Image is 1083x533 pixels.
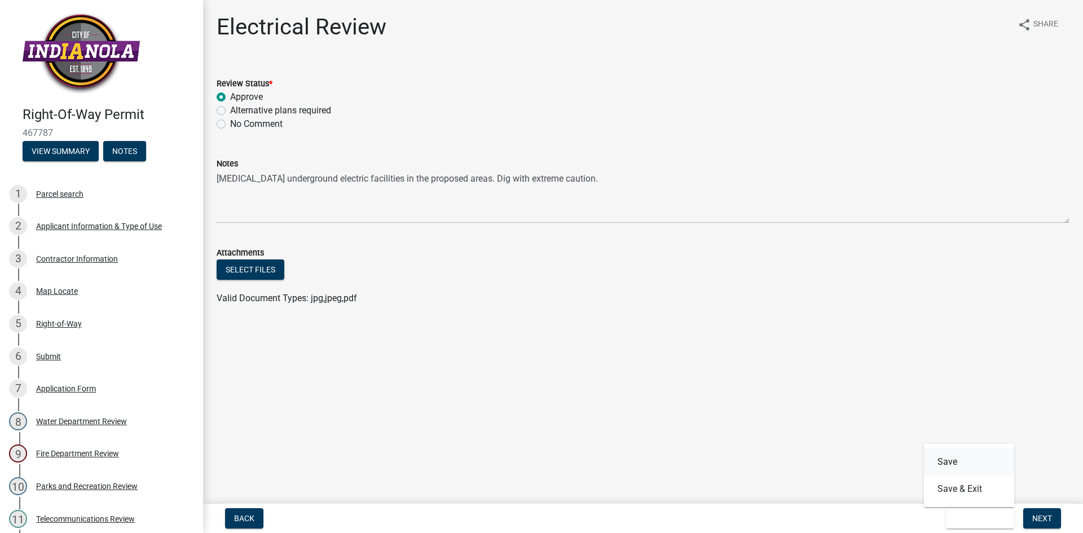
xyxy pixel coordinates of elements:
label: Approve [230,90,263,104]
div: Contractor Information [36,255,118,263]
button: Save [924,448,1014,475]
div: Save & Exit [924,444,1014,507]
button: Notes [103,141,146,161]
button: Save & Exit [946,508,1014,528]
div: 9 [9,444,27,462]
span: Share [1033,18,1058,32]
div: 6 [9,347,27,365]
wm-modal-confirm: Summary [23,147,99,156]
div: Fire Department Review [36,450,119,457]
div: 10 [9,477,27,495]
div: Applicant Information & Type of Use [36,222,162,230]
span: Valid Document Types: jpg,jpeg,pdf [217,293,357,303]
h4: Right-Of-Way Permit [23,107,194,123]
span: Save & Exit [955,514,998,523]
span: Back [234,514,254,523]
div: 11 [9,510,27,528]
div: Right-of-Way [36,320,82,328]
button: Save & Exit [924,475,1014,503]
div: Map Locate [36,287,78,295]
label: No Comment [230,117,283,131]
div: Telecommunications Review [36,515,135,523]
span: 467787 [23,127,180,138]
label: Alternative plans required [230,104,331,117]
button: shareShare [1009,14,1067,36]
div: 8 [9,412,27,430]
div: 4 [9,282,27,300]
div: Application Form [36,385,96,393]
div: 2 [9,217,27,235]
button: Select files [217,259,284,280]
label: Review Status [217,80,272,88]
div: Parcel search [36,190,83,198]
i: share [1018,18,1031,32]
button: Next [1023,508,1061,528]
wm-modal-confirm: Notes [103,147,146,156]
label: Notes [217,160,238,168]
label: Attachments [217,249,264,257]
button: Back [225,508,263,528]
div: Submit [36,353,61,360]
div: Water Department Review [36,417,127,425]
img: City of Indianola, Iowa [23,12,140,95]
div: 3 [9,250,27,268]
button: View Summary [23,141,99,161]
div: 7 [9,380,27,398]
span: Next [1032,514,1052,523]
div: Parks and Recreation Review [36,482,138,490]
h1: Electrical Review [217,14,386,41]
div: 5 [9,315,27,333]
div: 1 [9,185,27,203]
